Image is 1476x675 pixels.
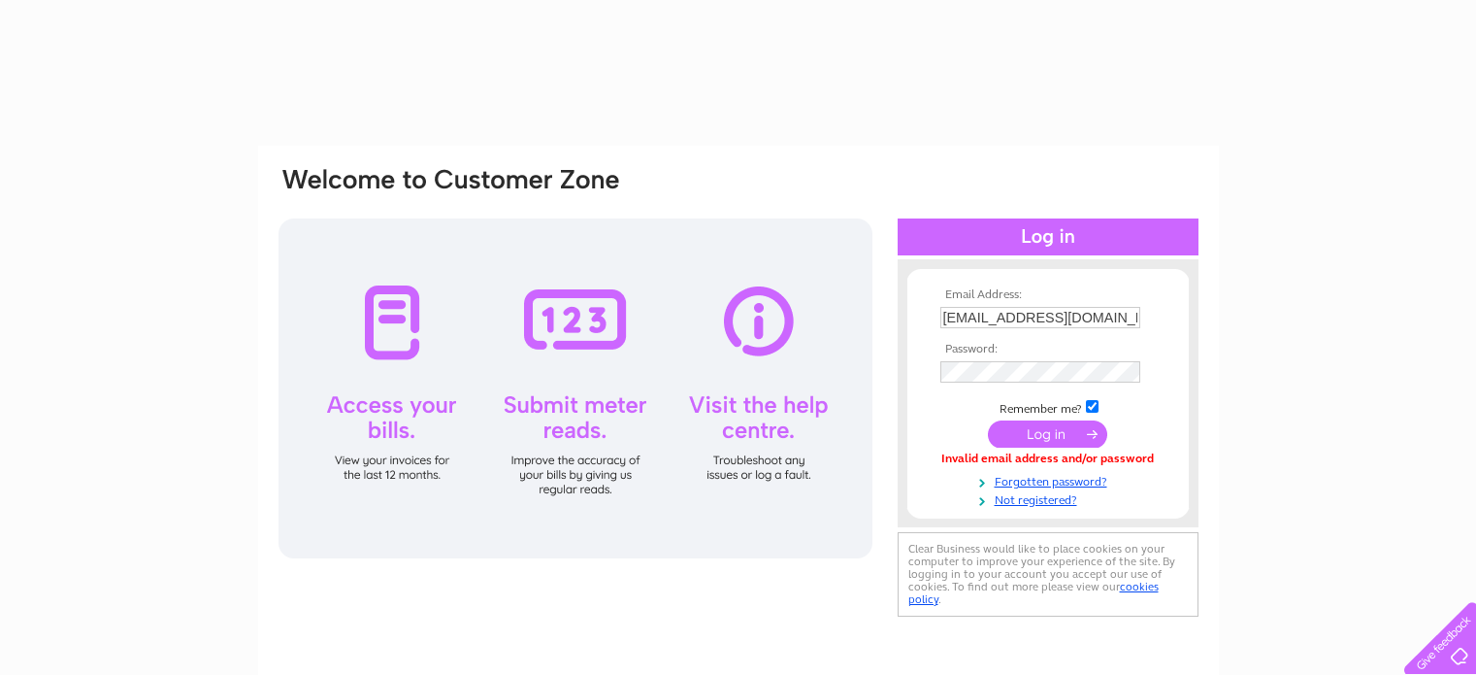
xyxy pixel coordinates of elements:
[898,532,1198,617] div: Clear Business would like to place cookies on your computer to improve your experience of the sit...
[935,288,1161,302] th: Email Address:
[935,397,1161,417] td: Remember me?
[988,421,1107,448] input: Submit
[940,471,1161,489] a: Forgotten password?
[935,343,1161,356] th: Password:
[940,453,1156,466] div: Invalid email address and/or password
[908,580,1159,606] a: cookies policy
[940,489,1161,508] a: Not registered?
